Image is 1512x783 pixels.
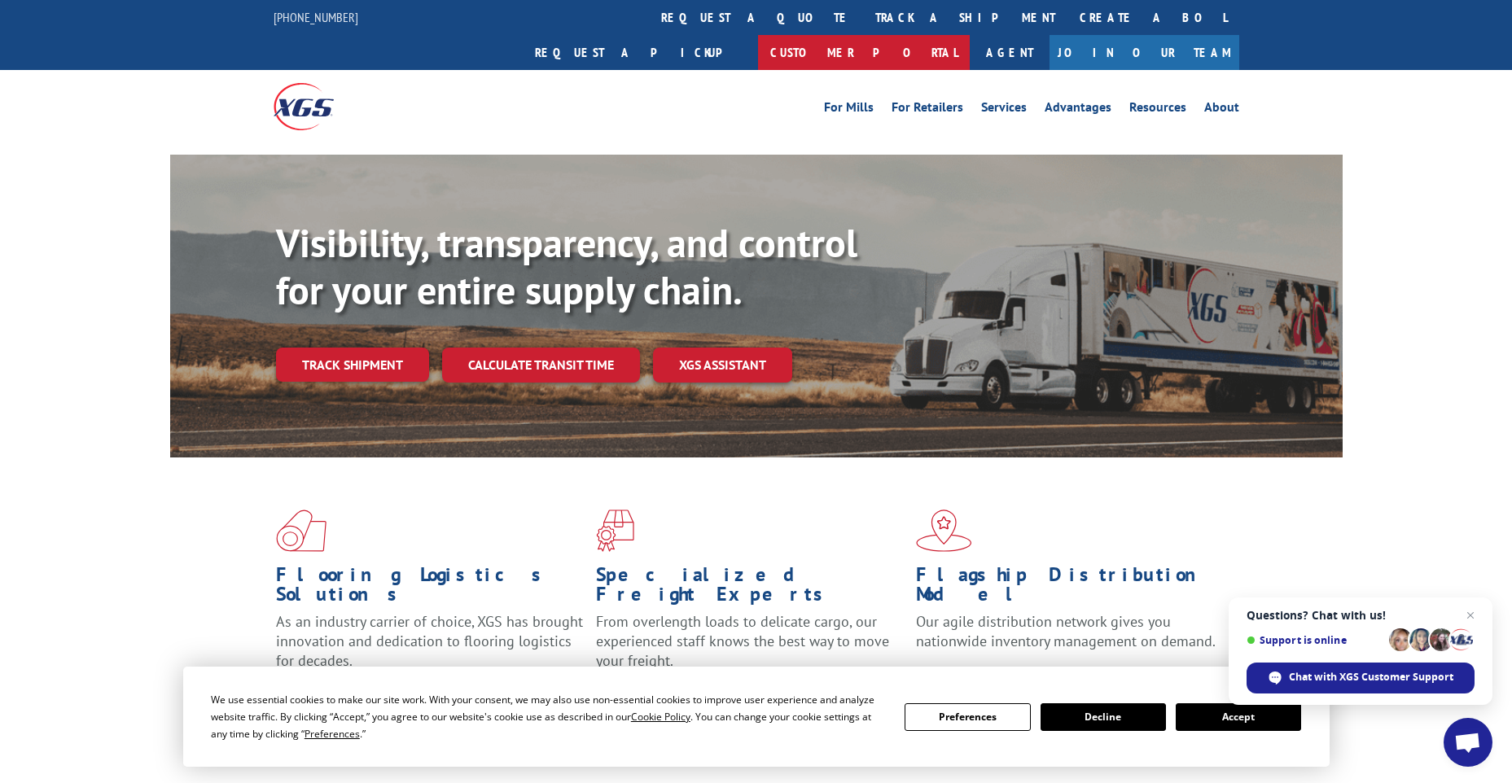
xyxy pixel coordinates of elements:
h1: Flooring Logistics Solutions [276,565,584,612]
img: xgs-icon-flagship-distribution-model-red [916,510,972,552]
span: Questions? Chat with us! [1247,609,1475,622]
a: About [1204,101,1239,119]
button: Preferences [905,703,1030,731]
span: Cookie Policy [631,710,690,724]
button: Accept [1176,703,1301,731]
a: Join Our Team [1050,35,1239,70]
a: Calculate transit time [442,348,640,383]
b: Visibility, transparency, and control for your entire supply chain. [276,217,857,315]
a: Agent [970,35,1050,70]
button: Decline [1041,703,1166,731]
span: Chat with XGS Customer Support [1289,670,1453,685]
div: We use essential cookies to make our site work. With your consent, we may also use non-essential ... [211,691,885,742]
span: Our agile distribution network gives you nationwide inventory management on demand. [916,612,1216,650]
a: For Retailers [892,101,963,119]
h1: Flagship Distribution Model [916,565,1224,612]
p: From overlength loads to delicate cargo, our experienced staff knows the best way to move your fr... [596,612,904,685]
a: [PHONE_NUMBER] [274,9,358,25]
img: xgs-icon-focused-on-flooring-red [596,510,634,552]
a: Services [981,101,1027,119]
div: Cookie Consent Prompt [183,667,1330,767]
a: Advantages [1045,101,1111,119]
a: Request a pickup [523,35,758,70]
div: Open chat [1444,718,1492,767]
a: Resources [1129,101,1186,119]
span: Close chat [1461,606,1480,625]
a: Learn More > [916,666,1119,685]
span: Support is online [1247,634,1383,646]
a: Customer Portal [758,35,970,70]
span: Preferences [305,727,360,741]
h1: Specialized Freight Experts [596,565,904,612]
a: Track shipment [276,348,429,382]
a: XGS ASSISTANT [653,348,792,383]
span: As an industry carrier of choice, XGS has brought innovation and dedication to flooring logistics... [276,612,583,670]
div: Chat with XGS Customer Support [1247,663,1475,693]
img: xgs-icon-total-supply-chain-intelligence-red [276,510,327,552]
a: For Mills [824,101,874,119]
